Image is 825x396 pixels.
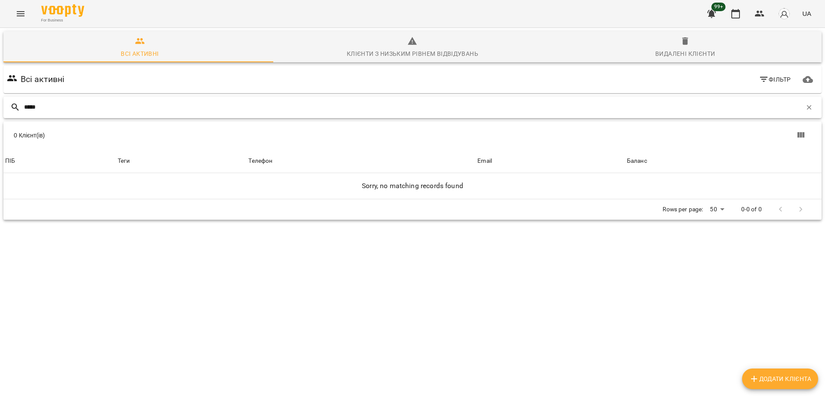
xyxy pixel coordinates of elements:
span: Фільтр [759,74,791,85]
div: ПІБ [5,156,15,166]
div: Клієнти з низьким рівнем відвідувань [347,49,478,59]
span: Баланс [627,156,820,166]
div: Table Toolbar [3,122,822,149]
button: UA [799,6,815,21]
span: For Business [41,18,84,23]
h6: Sorry, no matching records found [5,180,820,192]
div: Баланс [627,156,647,166]
div: Sort [477,156,492,166]
div: Sort [248,156,272,166]
h6: Всі активні [21,73,65,86]
div: Теги [118,156,245,166]
img: avatar_s.png [778,8,790,20]
div: Телефон [248,156,272,166]
p: Rows per page: [663,205,703,214]
p: 0-0 of 0 [741,205,762,214]
span: UA [802,9,811,18]
div: Видалені клієнти [655,49,715,59]
button: Показати колонки [791,125,811,146]
button: Фільтр [755,72,794,87]
span: Email [477,156,623,166]
button: Menu [10,3,31,24]
div: 50 [706,203,727,216]
div: Email [477,156,492,166]
img: Voopty Logo [41,4,84,17]
span: Телефон [248,156,474,166]
span: ПІБ [5,156,114,166]
div: Всі активні [121,49,159,59]
div: Sort [627,156,647,166]
span: 99+ [712,3,726,11]
div: 0 Клієнт(ів) [14,131,418,140]
div: Sort [5,156,15,166]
